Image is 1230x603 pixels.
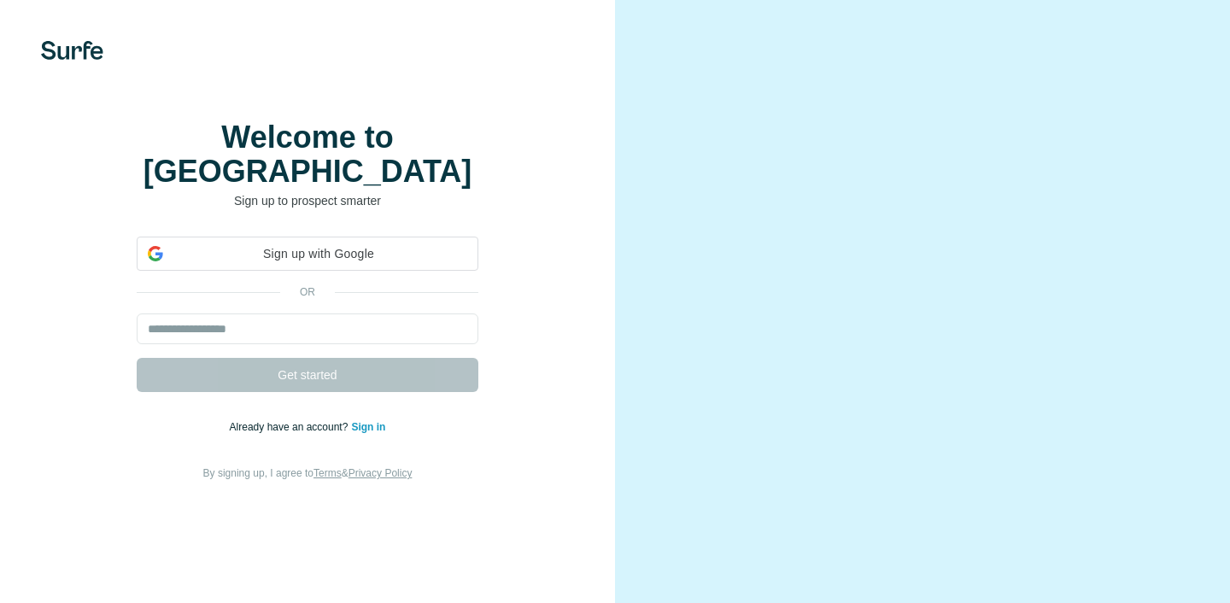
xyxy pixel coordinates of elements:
[351,421,385,433] a: Sign in
[313,467,342,479] a: Terms
[230,421,352,433] span: Already have an account?
[280,284,335,300] p: or
[137,237,478,271] div: Sign up with Google
[203,467,413,479] span: By signing up, I agree to &
[41,41,103,60] img: Surfe's logo
[348,467,413,479] a: Privacy Policy
[137,192,478,209] p: Sign up to prospect smarter
[170,245,467,263] span: Sign up with Google
[137,120,478,189] h1: Welcome to [GEOGRAPHIC_DATA]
